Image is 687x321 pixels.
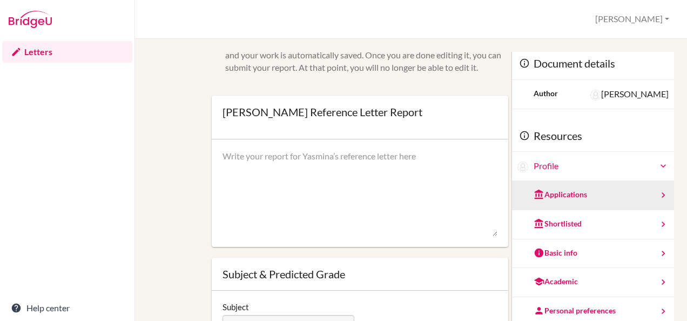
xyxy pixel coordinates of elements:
[9,11,52,28] img: Bridge-U
[590,88,669,101] div: [PERSON_NAME]
[223,269,497,279] div: Subject & Predicted Grade
[512,268,674,297] a: Academic
[223,106,422,117] div: [PERSON_NAME] Reference Letter Report
[512,210,674,239] a: Shortlisted
[534,189,587,200] div: Applications
[534,305,616,316] div: Personal preferences
[534,160,669,172] a: Profile
[512,239,674,269] a: Basic info
[590,9,674,29] button: [PERSON_NAME]
[534,248,577,258] div: Basic info
[223,302,249,312] label: Subject
[512,120,674,152] div: Resources
[512,181,674,210] a: Applications
[2,41,132,63] a: Letters
[517,162,528,172] img: Yasmina Azizova
[2,297,132,319] a: Help center
[534,276,578,287] div: Academic
[590,90,601,101] img: Jessica Solomon
[534,88,558,99] div: Author
[512,48,674,80] div: Document details
[534,218,582,229] div: Shortlisted
[225,37,508,74] div: You can edit this report as often as you'd like. Simply type in the text area and your work is au...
